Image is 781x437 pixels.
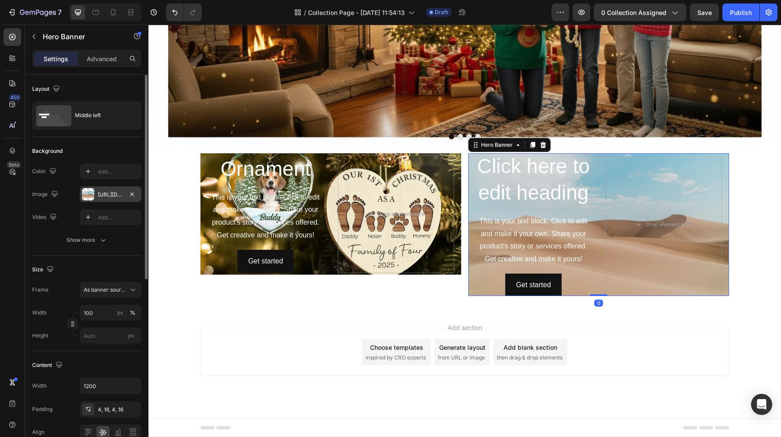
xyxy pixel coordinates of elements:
span: Draft [435,8,448,16]
div: Undo/Redo [166,4,202,21]
button: Show more [32,232,141,248]
p: Settings [44,54,68,63]
button: As banner source [80,282,141,298]
button: Dot [309,109,315,115]
span: As banner source [84,286,127,294]
button: Dot [318,109,323,115]
button: Get started [357,249,413,272]
div: % [130,309,135,317]
div: Align [32,428,44,436]
span: then drag & drop elements [348,329,414,337]
input: px [80,328,141,344]
button: 0 collection assigned [594,4,686,21]
button: Save [690,4,719,21]
button: px [127,307,138,318]
button: Dot [300,109,306,115]
div: Image [32,189,60,200]
div: px [117,309,123,317]
div: Beta [7,161,21,168]
div: Generate layout [291,318,337,327]
div: Get started [100,230,134,243]
div: 450 [8,94,21,101]
div: Content [32,359,64,371]
span: / [304,8,306,17]
input: Auto [80,378,141,394]
button: 7 [4,4,66,21]
label: Width [32,309,47,317]
div: Get started [367,254,402,267]
div: Open Intercom Messenger [751,394,772,415]
span: inspired by CRO experts [217,329,278,337]
div: Layout [32,83,62,95]
button: % [115,307,126,318]
div: Hero Banner [331,116,366,124]
div: Show more [67,236,107,244]
div: [URL][DOMAIN_NAME] [98,191,123,199]
span: Save [697,9,712,16]
button: Publish [722,4,759,21]
button: Get started [89,225,145,248]
span: Add section [296,298,337,307]
div: Drop element here [497,196,544,204]
span: from URL or image [289,329,337,337]
h2: Click here to edit heading [327,128,443,182]
p: 7 [58,7,62,18]
div: Rich Text Editor. Editing area: main [59,166,175,218]
div: 0 [446,275,455,282]
div: 4, 16, 4, 16 [98,406,139,414]
div: Choose templates [222,318,275,327]
div: Add blank section [355,318,409,327]
h2: Rich Text Editor. Editing area: main [59,130,175,159]
p: Hero Banner [43,31,118,42]
label: Height [32,332,48,340]
p: Advanced [87,54,117,63]
div: Video [32,211,59,223]
div: Add... [98,168,139,176]
span: Collection Page - [DATE] 11:54:13 [308,8,405,17]
iframe: Design area [148,25,781,437]
div: This is your text block. Click to edit and make it your own. Share your product's story or servic... [327,189,443,242]
div: Add... [98,214,139,222]
div: Publish [730,8,752,17]
button: Dot [327,109,332,115]
span: px [128,332,134,339]
div: Width [32,382,47,390]
div: Padding [32,405,52,413]
div: Size [32,264,56,276]
p: This is your text block. Click to edit and make it your own. Share your product's story or servic... [60,167,174,217]
div: Middle left [75,105,129,126]
label: Frame [32,286,48,294]
div: Background [32,147,63,155]
p: Ornament [60,131,174,158]
div: Drop element here [229,186,276,193]
span: 0 collection assigned [601,8,666,17]
input: px% [80,305,141,321]
div: Color [32,166,58,178]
